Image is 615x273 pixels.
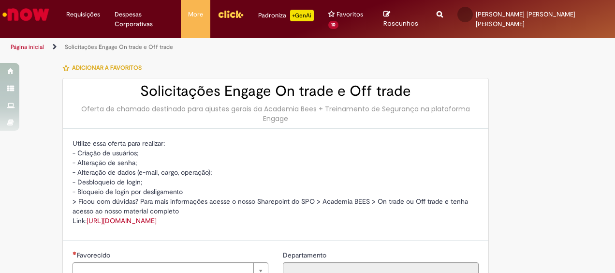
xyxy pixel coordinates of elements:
[62,58,147,78] button: Adicionar a Favoritos
[337,10,363,19] span: Favoritos
[328,21,338,29] span: 10
[65,43,173,51] a: Solicitações Engage On trade e Off trade
[7,38,403,56] ul: Trilhas de página
[290,10,314,21] p: +GenAi
[73,138,479,226] p: Utilize essa oferta para realizar: - Criação de usuários; - Alteração de senha; - Alteração de da...
[73,251,77,255] span: Necessários
[11,43,44,51] a: Página inicial
[72,64,142,72] span: Adicionar a Favoritos
[1,5,51,24] img: ServiceNow
[87,216,157,225] a: [URL][DOMAIN_NAME]
[283,250,328,260] label: Somente leitura - Departamento
[258,10,314,21] div: Padroniza
[73,83,479,99] h2: Solicitações Engage On trade e Off trade
[383,10,422,28] a: Rascunhos
[188,10,203,19] span: More
[383,19,418,28] span: Rascunhos
[283,251,328,259] span: Somente leitura - Departamento
[218,7,244,21] img: click_logo_yellow_360x200.png
[115,10,174,29] span: Despesas Corporativas
[476,10,575,28] span: [PERSON_NAME] [PERSON_NAME] [PERSON_NAME]
[77,251,112,259] span: Necessários - Favorecido
[73,104,479,123] div: Oferta de chamado destinado para ajustes gerais da Academia Bees + Treinamento de Segurança na pl...
[66,10,100,19] span: Requisições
